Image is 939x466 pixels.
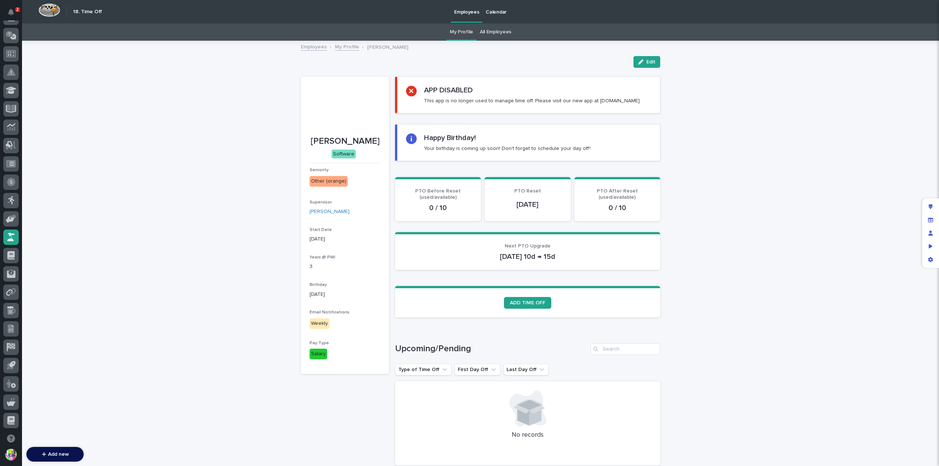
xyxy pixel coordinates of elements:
div: 📖 [7,176,13,182]
img: 1736555164131-43832dd5-751b-4058-ba23-39d91318e5a0 [15,125,21,131]
p: This app is no longer used to manage time off. Please visit our new app at [DOMAIN_NAME] [424,98,640,104]
div: Manage users [924,227,937,240]
div: App settings [924,253,937,266]
span: Years @ PWI [310,255,335,260]
p: Welcome 👋 [7,29,134,41]
span: Help Docs [15,175,40,183]
p: [PERSON_NAME] [367,43,408,51]
span: • [61,145,63,151]
span: [DATE] [65,145,80,151]
div: Notifications2 [9,9,19,21]
button: users-avatar [3,447,19,462]
div: Past conversations [7,107,49,113]
span: Start Date [310,228,332,232]
button: First Day Off [454,364,500,375]
button: Last Day Off [503,364,549,375]
img: 4614488137333_bcb353cd0bb836b1afe7_72.png [15,81,29,95]
span: PTO After Reset (used/available) [597,188,638,200]
p: [PERSON_NAME] [310,136,380,147]
img: 1736555164131-43832dd5-751b-4058-ba23-39d91318e5a0 [15,145,21,151]
p: 3 [310,263,380,271]
span: ADD TIME OFF [510,300,545,305]
p: How can we help? [7,41,134,52]
p: 0 / 10 [404,203,472,212]
span: [DATE] [65,125,80,131]
img: 1736555164131-43832dd5-751b-4058-ba23-39d91318e5a0 [7,81,21,95]
a: My Profile [450,23,473,41]
div: Other (orange) [310,176,348,187]
div: Preview as [924,240,937,253]
span: [PERSON_NAME] [23,125,59,131]
img: Brittany Wendell [7,138,19,150]
div: Manage fields and data [924,213,937,227]
input: Search [591,343,660,355]
button: Add new [26,447,84,462]
p: [DATE] [310,291,380,298]
button: Notifications [3,4,19,20]
span: Pylon [73,193,89,199]
span: Edit [646,59,655,65]
div: Salary [310,349,327,359]
input: Clear [19,59,121,66]
p: [DATE] [493,200,562,209]
a: [PERSON_NAME] [310,208,350,216]
div: Software [332,150,356,159]
span: Pay Type [310,341,329,345]
span: PTO Reset [514,188,541,194]
img: Workspace Logo [39,3,60,17]
span: Supervisor [310,200,332,205]
span: PTO Before Reset (used/available) [415,188,461,200]
h2: APP DISABLED [424,86,473,95]
h1: Upcoming/Pending [395,344,588,354]
div: Weekly [310,318,329,329]
a: ADD TIME OFF [504,297,551,309]
img: Brittany [7,118,19,130]
button: See all [114,105,134,114]
img: Stacker [7,7,22,22]
button: Edit [633,56,660,68]
a: My Profile [335,42,359,51]
div: Start new chat [33,81,120,89]
button: Type of Time Off [395,364,452,375]
a: 📖Help Docs [4,172,43,186]
a: All Employees [480,23,511,41]
span: Seniority [310,168,329,172]
p: 2 [16,7,19,12]
span: Birthday [310,283,327,287]
button: Start new chat [125,84,134,92]
span: [PERSON_NAME] [23,145,59,151]
span: Next PTO Upgrade [505,243,551,249]
p: [DATE] 10d → 15d [404,252,651,261]
a: Powered byPylon [52,193,89,199]
div: Edit layout [924,200,937,213]
span: Email Notifications [310,310,350,315]
p: 0 / 10 [583,203,651,212]
button: Open support chat [3,431,19,446]
p: Your birthday is coming up soon! Don't forget to schedule your day off! [424,145,591,152]
span: • [61,125,63,131]
a: Employees [301,42,327,51]
h2: Happy Birthday! [424,133,476,142]
p: No records [404,431,651,439]
h2: 18. Time Off [73,9,102,15]
div: We're available if you need us! [33,89,101,95]
p: [DATE] [310,235,380,243]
